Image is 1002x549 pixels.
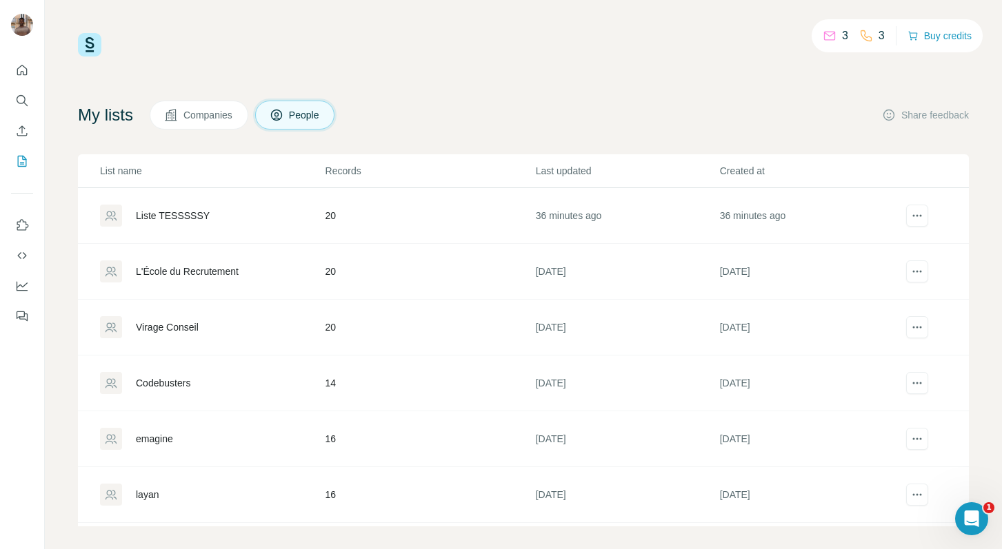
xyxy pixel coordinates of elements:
[535,300,719,355] td: [DATE]
[11,213,33,238] button: Use Surfe on LinkedIn
[325,467,535,523] td: 16
[719,411,903,467] td: [DATE]
[719,244,903,300] td: [DATE]
[100,164,324,178] p: List name
[720,164,903,178] p: Created at
[906,205,928,227] button: actions
[906,372,928,394] button: actions
[11,118,33,143] button: Enrich CSV
[325,411,535,467] td: 16
[955,502,988,535] iframe: Intercom live chat
[11,14,33,36] img: Avatar
[535,244,719,300] td: [DATE]
[535,355,719,411] td: [DATE]
[11,304,33,329] button: Feedback
[183,108,234,122] span: Companies
[289,108,321,122] span: People
[535,188,719,244] td: 36 minutes ago
[906,260,928,282] button: actions
[11,243,33,268] button: Use Surfe API
[325,188,535,244] td: 20
[325,164,534,178] p: Records
[325,244,535,300] td: 20
[719,467,903,523] td: [DATE]
[882,108,969,122] button: Share feedback
[11,273,33,298] button: Dashboard
[719,355,903,411] td: [DATE]
[136,488,159,501] div: layan
[78,33,101,56] img: Surfe Logo
[136,376,190,390] div: Codebusters
[11,58,33,83] button: Quick start
[136,320,199,334] div: Virage Conseil
[11,88,33,113] button: Search
[842,28,848,44] p: 3
[136,265,239,278] div: L'École du Recrutement
[983,502,994,513] span: 1
[908,26,972,45] button: Buy credits
[719,300,903,355] td: [DATE]
[906,428,928,450] button: actions
[719,188,903,244] td: 36 minutes ago
[535,411,719,467] td: [DATE]
[536,164,719,178] p: Last updated
[11,149,33,174] button: My lists
[879,28,885,44] p: 3
[906,316,928,338] button: actions
[136,209,210,222] div: Liste TESSSSSY
[325,355,535,411] td: 14
[325,300,535,355] td: 20
[535,467,719,523] td: [DATE]
[136,432,173,446] div: emagine
[906,484,928,506] button: actions
[78,104,133,126] h4: My lists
